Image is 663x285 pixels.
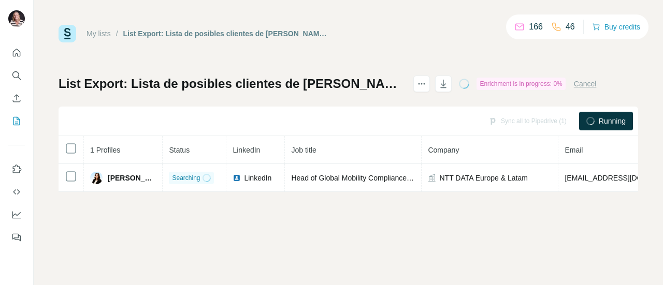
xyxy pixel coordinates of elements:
[8,205,25,224] button: Dashboard
[8,183,25,201] button: Use Surfe API
[574,79,597,89] button: Cancel
[592,20,640,34] button: Buy credits
[599,116,626,126] span: Running
[8,89,25,108] button: Enrich CSV
[8,66,25,85] button: Search
[233,146,260,154] span: LinkedIn
[291,146,316,154] span: Job title
[477,78,565,90] div: Enrichment is in progress: 0%
[123,28,329,39] div: List Export: Lista de posibles clientes de [PERSON_NAME] [PERSON_NAME] - [DATE] 14:00
[90,172,103,184] img: Avatar
[291,174,436,182] span: Head of Global Mobility Compliance Services
[413,76,430,92] button: actions
[439,173,527,183] span: NTT DATA Europe & Latam
[244,173,271,183] span: LinkedIn
[566,21,575,33] p: 46
[8,112,25,130] button: My lists
[565,146,583,154] span: Email
[428,146,459,154] span: Company
[529,21,543,33] p: 166
[8,228,25,247] button: Feedback
[8,10,25,27] img: Avatar
[59,25,76,42] img: Surfe Logo
[233,174,241,182] img: LinkedIn logo
[59,76,404,92] h1: List Export: Lista de posibles clientes de [PERSON_NAME] [PERSON_NAME] - [DATE] 14:00
[8,43,25,62] button: Quick start
[116,28,118,39] li: /
[87,29,111,38] a: My lists
[108,173,156,183] span: [PERSON_NAME]
[172,173,200,183] span: Searching
[169,146,190,154] span: Status
[8,160,25,178] button: Use Surfe on LinkedIn
[90,146,120,154] span: 1 Profiles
